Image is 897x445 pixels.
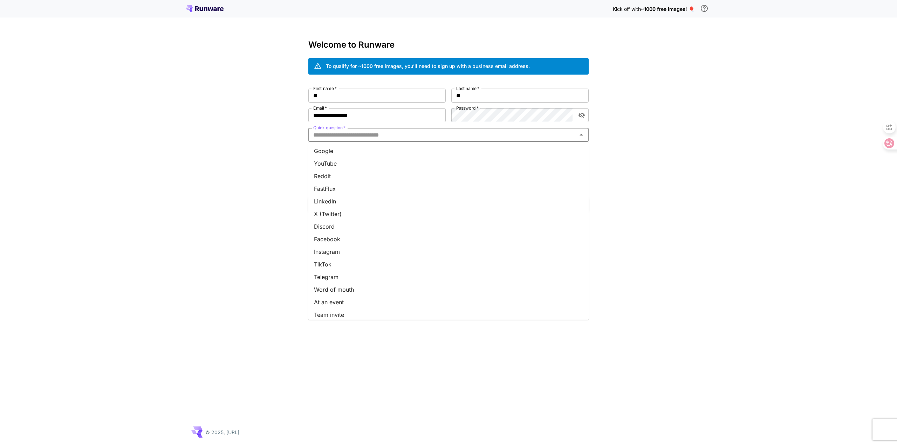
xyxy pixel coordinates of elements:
li: FastFlux [308,182,589,195]
label: Last name [456,85,479,91]
p: © 2025, [URL] [205,429,239,436]
li: Facebook [308,233,589,245]
li: Reddit [308,170,589,182]
li: Google [308,145,589,157]
button: Close [576,130,586,140]
li: At an event [308,296,589,308]
li: Instagram [308,245,589,258]
li: Discord [308,220,589,233]
li: Team invite [308,308,589,321]
label: Email [313,105,327,111]
li: Telegram [308,271,589,283]
li: LinkedIn [308,195,589,208]
h3: Welcome to Runware [308,40,589,50]
label: Quick question [313,125,345,131]
span: ~1000 free images! 🎈 [641,6,694,12]
li: X (Twitter) [308,208,589,220]
li: Word of mouth [308,283,589,296]
button: toggle password visibility [575,109,588,121]
label: First name [313,85,337,91]
span: Kick off with [613,6,641,12]
li: YouTube [308,157,589,170]
button: In order to qualify for free credit, you need to sign up with a business email address and click ... [697,1,711,15]
div: To qualify for ~1000 free images, you’ll need to sign up with a business email address. [326,62,530,70]
label: Password [456,105,479,111]
li: TikTok [308,258,589,271]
